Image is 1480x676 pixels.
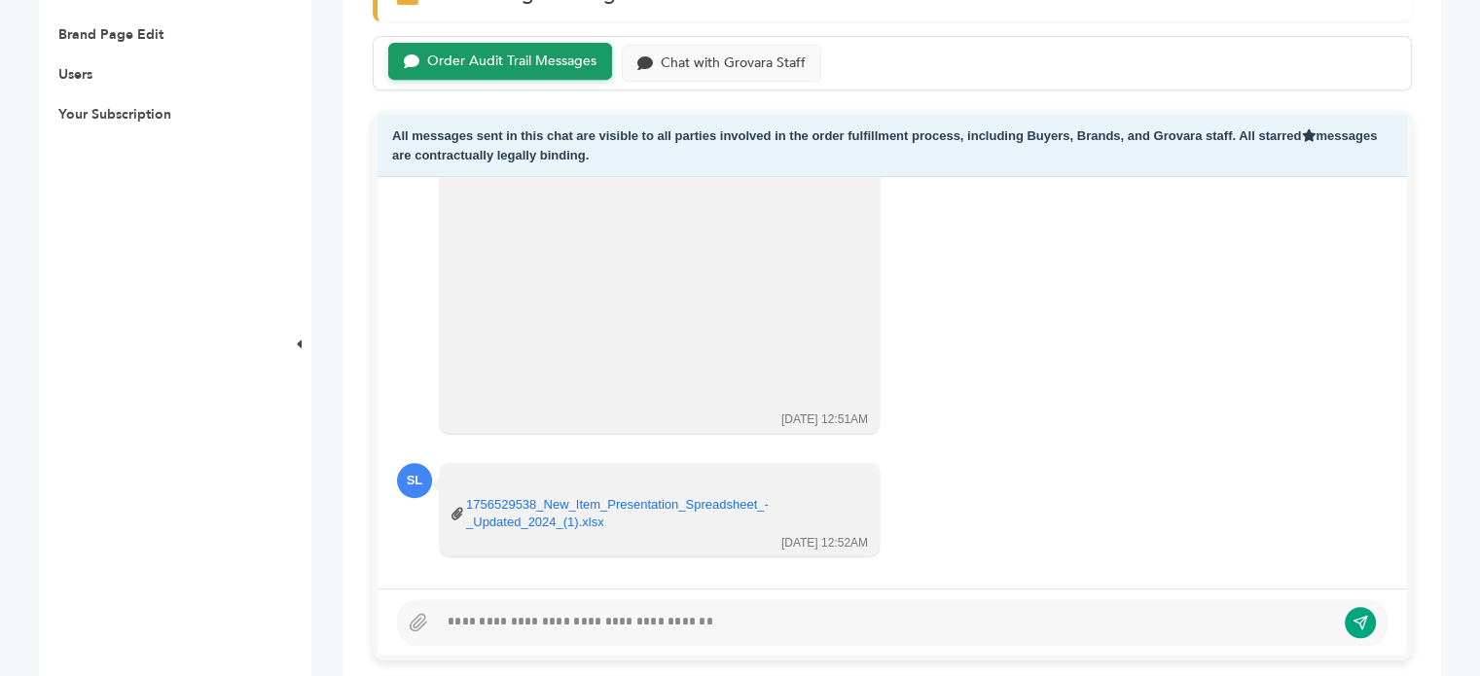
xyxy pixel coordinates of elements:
[466,496,841,531] a: 1756529538_New_Item_Presentation_Spreadsheet_-_Updated_2024_(1).xlsx
[58,105,171,124] a: Your Subscription
[58,25,163,44] a: Brand Page Edit
[427,53,596,70] div: Order Audit Trail Messages
[661,55,806,72] div: Chat with Grovara Staff
[781,411,868,428] div: [DATE] 12:51AM
[397,463,432,498] div: SL
[378,115,1407,177] div: All messages sent in this chat are visible to all parties involved in the order fulfillment proce...
[781,535,868,551] div: [DATE] 12:52AM
[58,65,92,84] a: Users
